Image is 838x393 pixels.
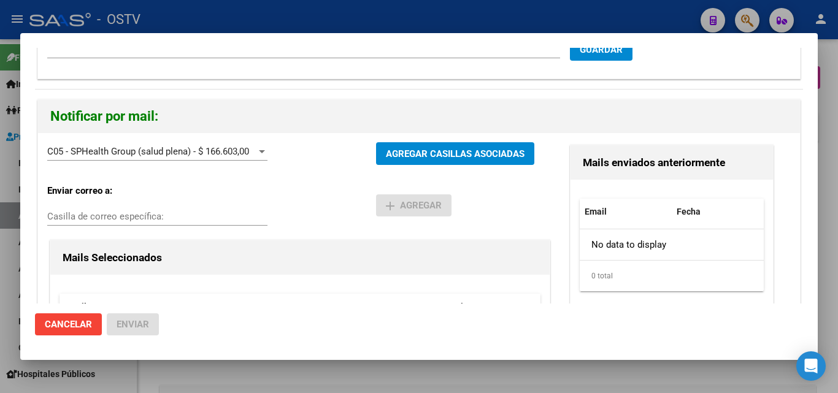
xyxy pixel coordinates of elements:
[45,319,92,330] span: Cancelar
[47,146,249,157] span: C05 - SPHealth Group (salud plena) - $ 166.603,00
[580,261,763,291] div: 0 total
[50,105,788,128] h2: Notificar por mail:
[386,148,525,159] span: AGREGAR CASILLAS ASOCIADAS
[376,194,452,216] button: Agregar
[585,207,607,216] span: Email
[64,302,86,311] span: Email
[580,199,672,225] datatable-header-cell: Email
[583,155,760,170] h3: Mails enviados anteriormente
[117,319,149,330] span: Enviar
[63,250,537,265] h3: Mails Seleccionados
[796,351,826,381] div: Open Intercom Messenger
[580,44,623,55] span: GUARDAR
[60,294,442,320] datatable-header-cell: Email
[677,207,701,216] span: Fecha
[447,302,482,311] span: Acciones
[580,229,763,260] div: No data to display
[672,199,764,225] datatable-header-cell: Fecha
[35,313,102,335] button: Cancelar
[107,313,159,335] button: Enviar
[442,294,534,320] datatable-header-cell: Acciones
[47,184,143,198] p: Enviar correo a:
[383,199,398,213] mat-icon: add
[376,142,534,165] button: AGREGAR CASILLAS ASOCIADAS
[386,200,442,211] span: Agregar
[570,38,632,61] button: GUARDAR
